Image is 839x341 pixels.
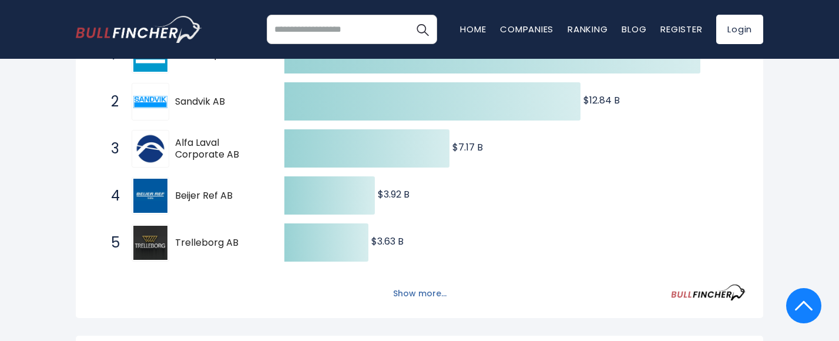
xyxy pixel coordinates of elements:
[408,15,437,44] button: Search
[133,179,167,213] img: Beijer Ref AB
[105,186,117,206] span: 4
[175,137,264,162] span: Alfa Laval Corporate AB
[583,93,620,107] text: $12.84 B
[175,190,264,202] span: Beijer Ref AB
[175,237,264,249] span: Trelleborg AB
[568,23,608,35] a: Ranking
[371,235,404,248] text: $3.63 B
[133,96,167,108] img: Sandvik AB
[133,226,167,260] img: Trelleborg AB
[175,96,264,108] span: Sandvik AB
[76,16,202,43] img: bullfincher logo
[622,23,646,35] a: Blog
[386,284,454,303] button: Show more...
[716,15,763,44] a: Login
[452,141,483,154] text: $7.17 B
[105,92,117,112] span: 2
[105,139,117,159] span: 3
[76,16,202,43] a: Go to homepage
[378,188,410,201] text: $3.92 B
[500,23,553,35] a: Companies
[660,23,702,35] a: Register
[460,23,486,35] a: Home
[105,233,117,253] span: 5
[133,132,167,166] img: Alfa Laval Corporate AB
